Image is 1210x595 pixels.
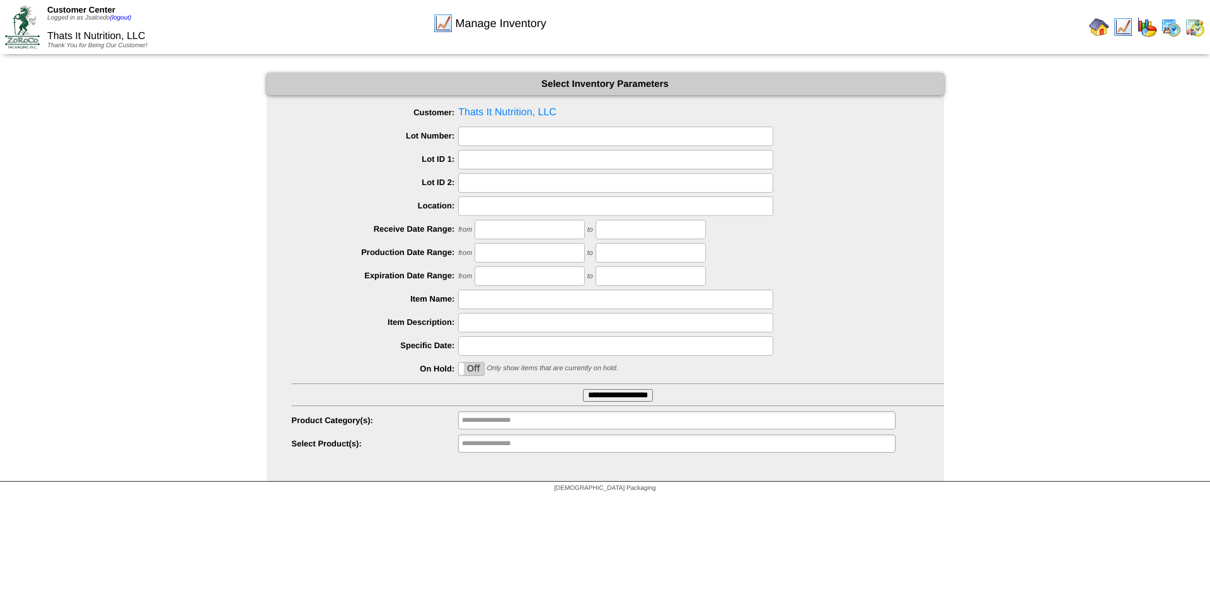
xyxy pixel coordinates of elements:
span: Only show items that are currently on hold. [487,365,618,372]
img: graph.gif [1137,17,1157,37]
label: Production Date Range: [292,247,459,257]
span: Customer Center [47,5,115,14]
label: Expiration Date Range: [292,271,459,280]
a: (logout) [110,14,131,21]
span: from [458,249,472,257]
label: Customer: [292,108,459,117]
div: OnOff [458,362,485,376]
label: Off [459,363,484,375]
img: calendarinout.gif [1185,17,1205,37]
span: from [458,273,472,280]
label: Lot Number: [292,131,459,140]
div: Select Inventory Parameters [267,73,944,95]
span: Manage Inventory [456,17,546,30]
span: to [587,249,593,257]
label: On Hold: [292,364,459,373]
label: Specific Date: [292,341,459,350]
label: Lot ID 1: [292,154,459,164]
label: Item Name: [292,294,459,303]
span: [DEMOGRAPHIC_DATA] Packaging [554,485,655,492]
span: to [587,226,593,234]
img: home.gif [1089,17,1109,37]
label: Item Description: [292,317,459,327]
span: Thats It Nutrition, LLC [47,31,146,42]
label: Receive Date Range: [292,224,459,234]
label: Product Category(s): [292,416,459,425]
span: to [587,273,593,280]
img: calendarprod.gif [1161,17,1181,37]
span: Logged in as Jsalcedo [47,14,131,21]
label: Location: [292,201,459,210]
img: ZoRoCo_Logo(Green%26Foil)%20jpg.webp [5,6,40,48]
label: Lot ID 2: [292,178,459,187]
img: line_graph.gif [1113,17,1133,37]
span: Thank You for Being Our Customer! [47,42,147,49]
span: from [458,226,472,234]
span: Thats It Nutrition, LLC [292,103,944,122]
img: line_graph.gif [433,13,453,33]
label: Select Product(s): [292,439,459,448]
